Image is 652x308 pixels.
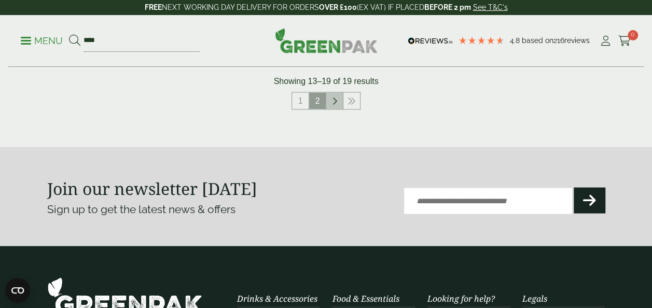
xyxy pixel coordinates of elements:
[408,37,453,45] img: REVIEWS.io
[618,36,631,46] i: Cart
[424,3,471,11] strong: BEFORE 2 pm
[628,30,638,40] span: 0
[553,36,564,45] span: 216
[292,92,309,109] a: 1
[21,35,63,47] p: Menu
[47,177,257,199] strong: Join our newsletter [DATE]
[599,36,612,46] i: My Account
[522,36,553,45] span: Based on
[274,75,379,88] p: Showing 13–19 of 19 results
[319,3,357,11] strong: OVER £100
[458,36,505,45] div: 4.79 Stars
[473,3,508,11] a: See T&C's
[21,35,63,45] a: Menu
[309,92,326,109] span: 2
[275,28,378,53] img: GreenPak Supplies
[564,36,590,45] span: reviews
[618,33,631,49] a: 0
[510,36,522,45] span: 4.8
[5,278,30,303] button: Open CMP widget
[145,3,162,11] strong: FREE
[47,201,298,217] p: Sign up to get the latest news & offers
